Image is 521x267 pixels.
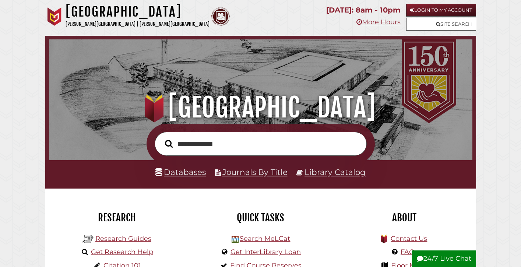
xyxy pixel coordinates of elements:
[66,20,210,28] p: [PERSON_NAME][GEOGRAPHIC_DATA] | [PERSON_NAME][GEOGRAPHIC_DATA]
[326,4,401,17] p: [DATE]: 8am - 10pm
[161,138,176,150] button: Search
[232,236,239,243] img: Hekman Library Logo
[391,235,427,243] a: Contact Us
[66,4,210,20] h1: [GEOGRAPHIC_DATA]
[406,18,476,31] a: Site Search
[165,140,173,148] i: Search
[91,248,153,256] a: Get Research Help
[338,211,471,224] h2: About
[356,18,401,26] a: More Hours
[230,248,301,256] a: Get InterLibrary Loan
[57,91,465,124] h1: [GEOGRAPHIC_DATA]
[304,167,366,177] a: Library Catalog
[194,211,327,224] h2: Quick Tasks
[95,235,151,243] a: Research Guides
[406,4,476,17] a: Login to My Account
[45,7,64,26] img: Calvin University
[401,248,418,256] a: FAQs
[51,211,183,224] h2: Research
[222,167,288,177] a: Journals By Title
[240,235,290,243] a: Search MeLCat
[155,167,206,177] a: Databases
[82,233,94,245] img: Hekman Library Logo
[211,7,230,26] img: Calvin Theological Seminary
